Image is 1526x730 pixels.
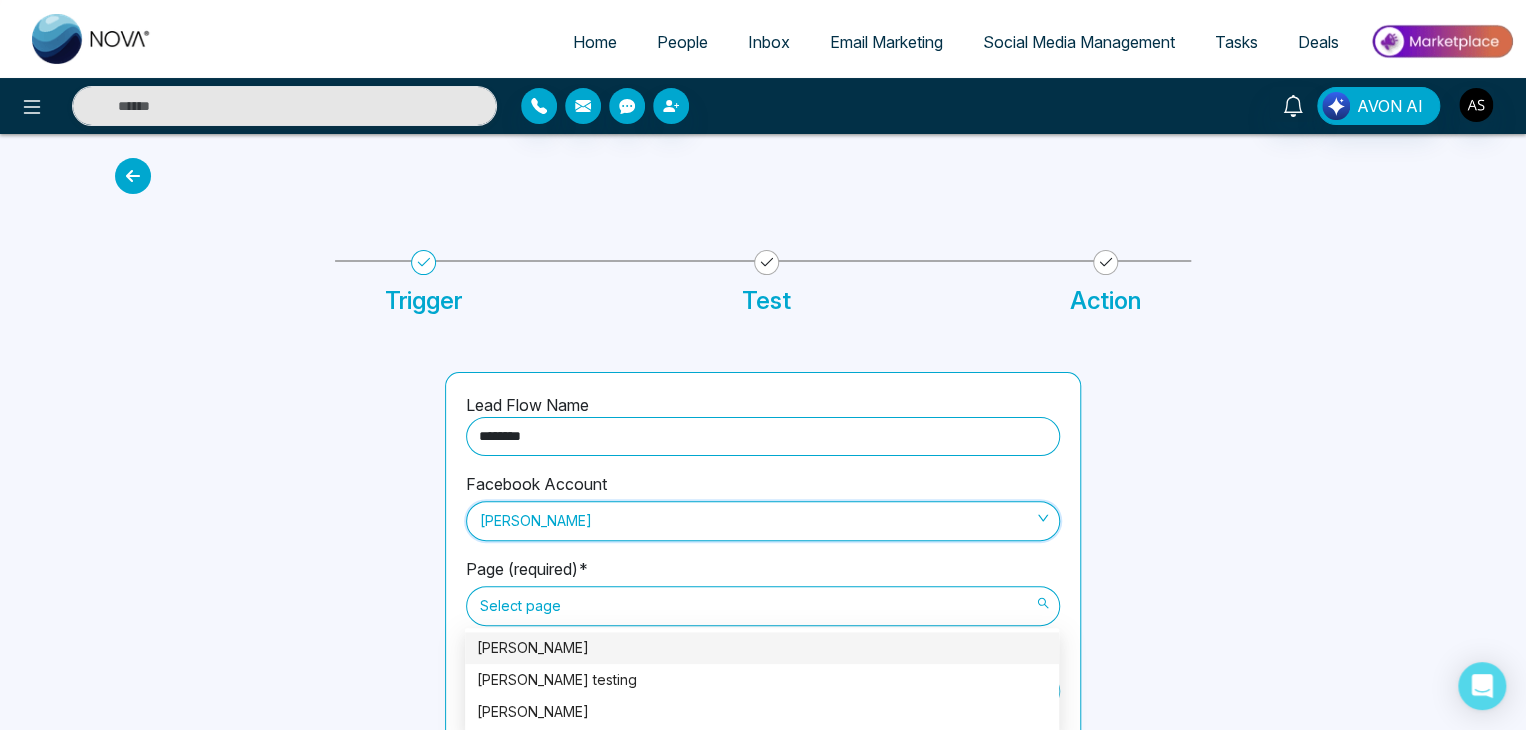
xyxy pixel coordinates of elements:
a: Home [553,23,637,61]
a: People [637,23,728,61]
a: Deals [1278,23,1359,61]
h4: Test [742,287,791,316]
a: Tasks [1195,23,1278,61]
label: Facebook Account [466,472,607,496]
div: John testing [465,664,1059,696]
a: Inbox [728,23,810,61]
div: Open Intercom Messenger [1458,662,1506,710]
h4: Trigger [385,287,462,316]
span: Select page [480,589,1046,623]
div: [PERSON_NAME] [477,701,1047,723]
span: Tasks [1215,32,1258,52]
div: [PERSON_NAME] testing [477,669,1047,691]
a: Social Media Management [963,23,1195,61]
img: Market-place.gif [1369,19,1514,64]
div: John Demo [465,696,1059,728]
img: Nova CRM Logo [32,14,152,64]
img: User Avatar [1459,88,1493,122]
span: AVON AI [1357,94,1423,118]
button: AVON AI [1317,87,1440,125]
span: Email Marketing [830,32,943,52]
span: People [657,32,708,52]
h4: Action [1070,287,1141,316]
span: John Smith [480,504,1046,538]
label: Lead Flow Name [466,393,589,417]
span: Deals [1298,32,1339,52]
span: Social Media Management [983,32,1175,52]
span: Inbox [748,32,790,52]
img: Lead Flow [1322,92,1350,120]
span: Home [573,32,617,52]
label: Page (required)* [466,557,589,581]
div: [PERSON_NAME] [477,637,1047,659]
a: Email Marketing [810,23,963,61]
div: John real [465,632,1059,664]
